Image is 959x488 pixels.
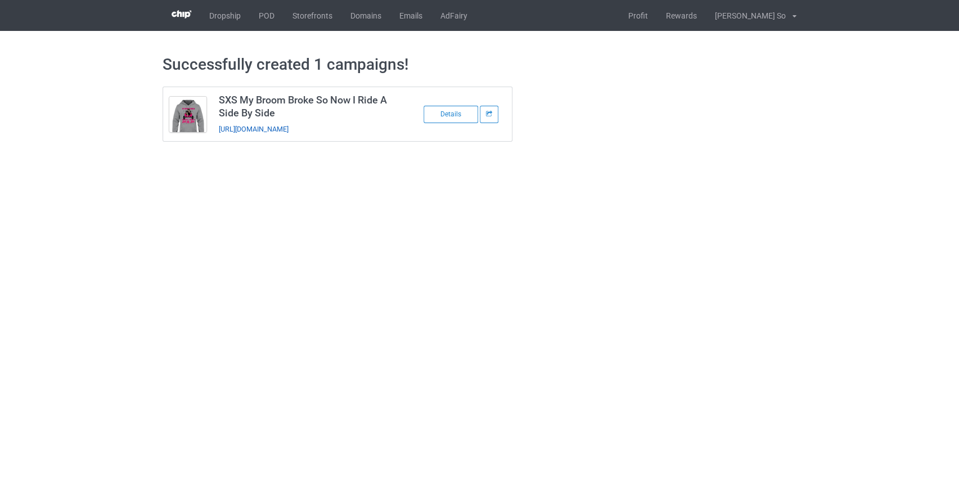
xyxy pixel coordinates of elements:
a: [URL][DOMAIN_NAME] [219,125,289,133]
img: 3d383065fc803cdd16c62507c020ddf8.png [172,10,191,19]
div: [PERSON_NAME] So [706,2,786,30]
div: Details [424,106,478,123]
h3: SXS My Broom Broke So Now I Ride A Side By Side [219,93,397,119]
h1: Successfully created 1 campaigns! [163,55,796,75]
a: Details [424,109,480,118]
